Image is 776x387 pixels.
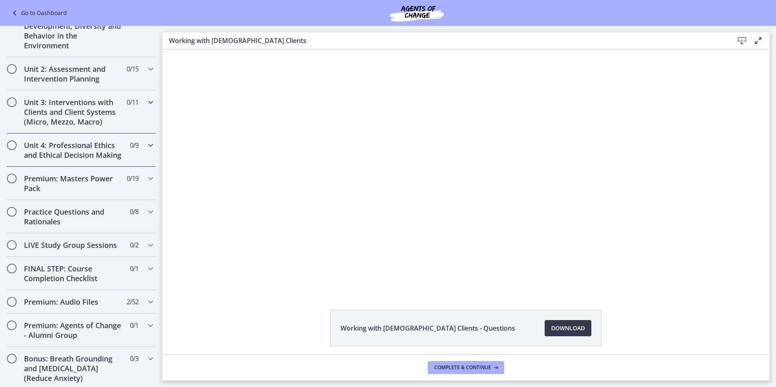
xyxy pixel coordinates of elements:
h3: Working with [DEMOGRAPHIC_DATA] Clients [169,36,721,45]
h2: Unit 3: Interventions with Clients and Client Systems (Micro, Mezzo, Macro) [24,97,123,127]
span: Complete & continue [434,364,491,371]
span: 0 / 8 [130,207,138,217]
span: 0 / 11 [127,97,138,107]
h2: Unit 4: Professional Ethics and Ethical Decision Making [24,140,123,160]
span: 0 / 19 [127,174,138,183]
button: Complete & continue [428,361,504,374]
h2: FINAL STEP: Course Completion Checklist [24,264,123,283]
iframe: Video Lesson [162,49,770,291]
span: Download [551,323,585,333]
h2: Practice Questions and Rationales [24,207,123,226]
h2: LIVE Study Group Sessions [24,240,123,250]
span: 0 / 1 [130,320,138,330]
img: Agents of Change Social Work Test Prep [368,3,466,23]
span: 0 / 2 [130,240,138,250]
span: 0 / 3 [130,354,138,363]
h2: Unit 2: Assessment and Intervention Planning [24,64,123,84]
h2: Premium: Agents of Change - Alumni Group [24,320,123,340]
a: Download [545,320,591,336]
h2: Bonus: Breath Grounding and [MEDICAL_DATA] (Reduce Anxiety) [24,354,123,383]
span: 0 / 15 [127,64,138,74]
span: Working with [DEMOGRAPHIC_DATA] Clients - Questions [341,323,515,333]
h2: Premium: Masters Power Pack [24,174,123,193]
span: 0 / 1 [130,264,138,273]
h2: Unit 1: Human Development, Diversity and Behavior in the Environment [24,11,123,50]
span: 2 / 52 [127,297,138,307]
span: 0 / 9 [130,140,138,150]
h2: Premium: Audio Files [24,297,123,307]
a: Go to Dashboard [10,8,67,18]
